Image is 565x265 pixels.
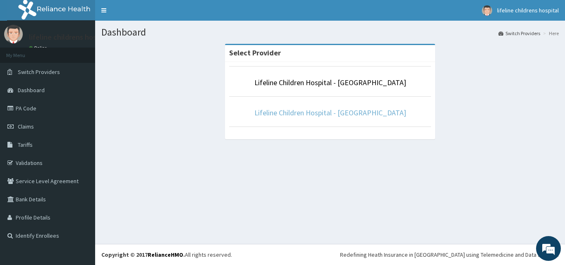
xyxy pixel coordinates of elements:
a: Lifeline Children Hospital - [GEOGRAPHIC_DATA] [254,78,406,87]
strong: Select Provider [229,48,281,57]
strong: Copyright © 2017 . [101,251,185,258]
textarea: Type your message and hit 'Enter' [4,177,158,206]
div: Chat with us now [43,46,139,57]
h1: Dashboard [101,27,559,38]
div: Minimize live chat window [136,4,156,24]
span: lifeline childrens hospital [497,7,559,14]
span: We're online! [48,80,114,163]
span: Dashboard [18,86,45,94]
img: d_794563401_company_1708531726252_794563401 [15,41,34,62]
img: User Image [4,25,23,43]
a: Lifeline Children Hospital - [GEOGRAPHIC_DATA] [254,108,406,117]
span: Tariffs [18,141,33,148]
div: Redefining Heath Insurance in [GEOGRAPHIC_DATA] using Telemedicine and Data Science! [340,251,559,259]
a: Switch Providers [498,30,540,37]
li: Here [541,30,559,37]
a: RelianceHMO [148,251,183,258]
p: lifeline childrens hospital [29,33,111,41]
span: Switch Providers [18,68,60,76]
span: Claims [18,123,34,130]
a: Online [29,45,49,51]
footer: All rights reserved. [95,244,565,265]
img: User Image [482,5,492,16]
